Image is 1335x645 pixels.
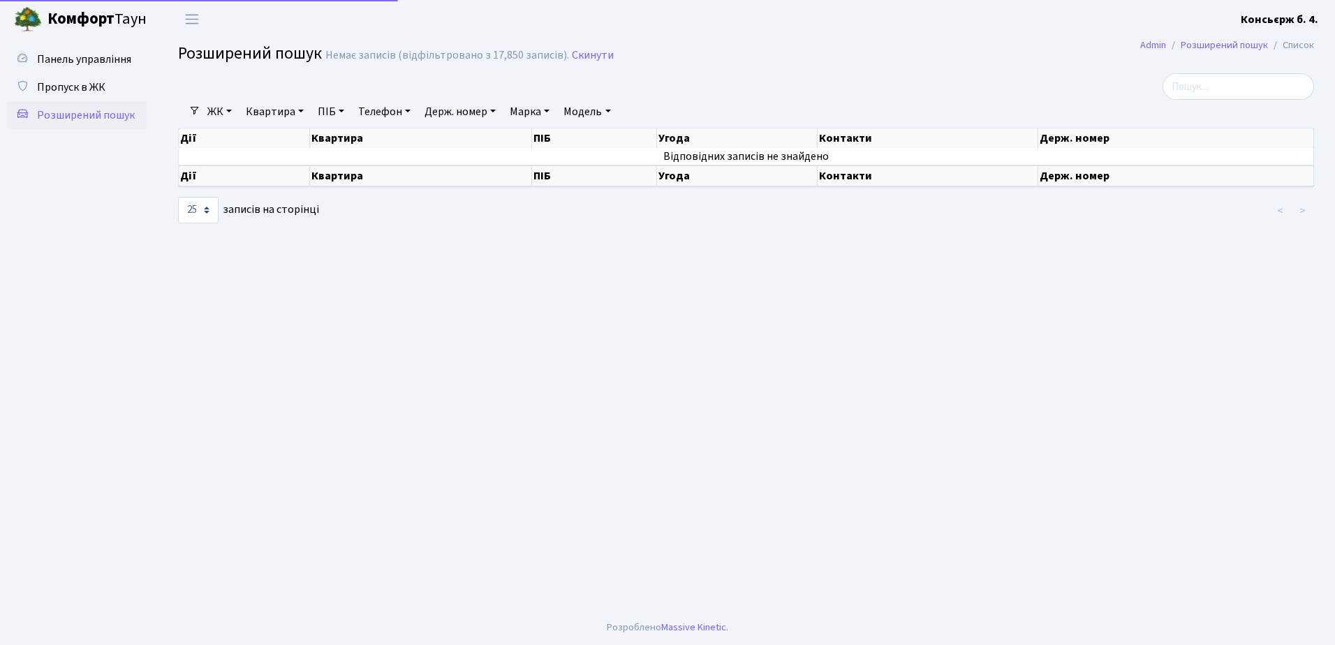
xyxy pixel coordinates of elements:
[178,197,319,223] label: записів на сторінці
[325,49,569,62] div: Немає записів (відфільтровано з 17,850 записів).
[179,148,1314,165] td: Відповідних записів не знайдено
[657,128,818,148] th: Угода
[661,620,726,635] a: Massive Kinetic
[1163,73,1314,100] input: Пошук...
[310,128,532,148] th: Квартира
[1038,165,1314,186] th: Держ. номер
[657,165,818,186] th: Угода
[37,80,105,95] span: Пропуск в ЖК
[179,128,310,148] th: Дії
[572,49,614,62] a: Скинути
[532,128,657,148] th: ПІБ
[818,165,1038,186] th: Контакти
[1119,31,1335,60] nav: breadcrumb
[353,100,416,124] a: Телефон
[1140,38,1166,52] a: Admin
[7,45,147,73] a: Панель управління
[47,8,115,30] b: Комфорт
[607,620,728,635] div: Розроблено .
[1241,12,1318,27] b: Консьєрж б. 4.
[14,6,42,34] img: logo.png
[1268,38,1314,53] li: Список
[37,52,131,67] span: Панель управління
[818,128,1038,148] th: Контакти
[1181,38,1268,52] a: Розширений пошук
[310,165,532,186] th: Квартира
[419,100,501,124] a: Держ. номер
[1241,11,1318,28] a: Консьєрж б. 4.
[202,100,237,124] a: ЖК
[37,107,135,123] span: Розширений пошук
[7,101,147,129] a: Розширений пошук
[178,197,219,223] select: записів на сторінці
[532,165,657,186] th: ПІБ
[558,100,616,124] a: Модель
[312,100,350,124] a: ПІБ
[179,165,310,186] th: Дії
[178,41,322,66] span: Розширений пошук
[504,100,555,124] a: Марка
[47,8,147,31] span: Таун
[175,8,209,31] button: Переключити навігацію
[240,100,309,124] a: Квартира
[7,73,147,101] a: Пропуск в ЖК
[1038,128,1314,148] th: Держ. номер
